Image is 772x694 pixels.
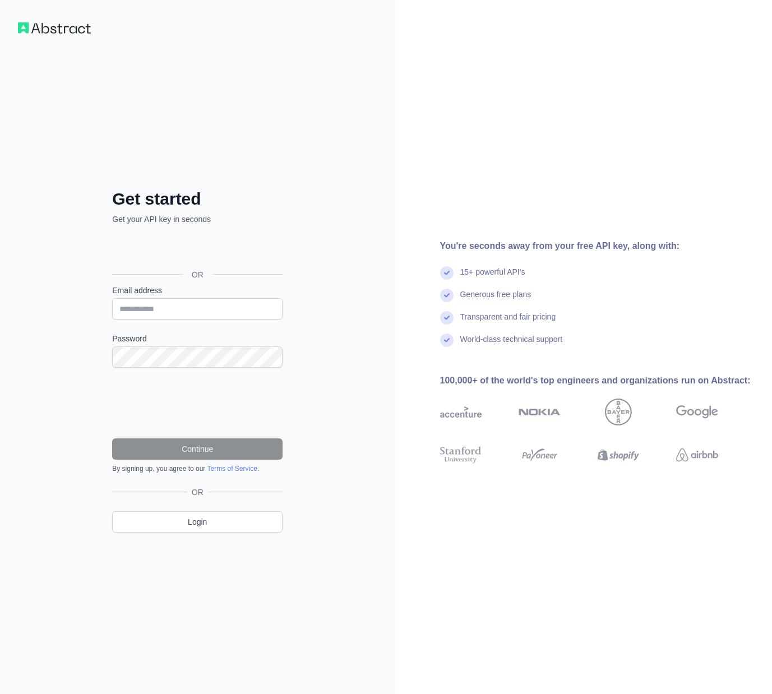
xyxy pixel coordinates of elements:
label: Password [112,333,283,344]
img: Workflow [18,22,91,34]
div: By signing up, you agree to our . [112,464,283,473]
span: OR [187,487,208,498]
div: Transparent and fair pricing [460,311,556,334]
img: check mark [440,289,454,302]
label: Email address [112,285,283,296]
img: accenture [440,399,482,425]
button: Continue [112,438,283,460]
img: shopify [598,445,640,465]
div: 15+ powerful API's [460,266,525,289]
a: Login [112,511,283,533]
img: airbnb [676,445,718,465]
iframe: reCAPTCHA [112,381,283,425]
div: Generous free plans [460,289,531,311]
img: check mark [440,266,454,280]
p: Get your API key in seconds [112,214,283,225]
img: google [676,399,718,425]
div: 100,000+ of the world's top engineers and organizations run on Abstract: [440,374,755,387]
div: World-class technical support [460,334,563,356]
div: You're seconds away from your free API key, along with: [440,239,755,253]
h2: Get started [112,189,283,209]
img: check mark [440,311,454,325]
iframe: Google 계정으로 로그인 버튼 [107,237,286,262]
img: nokia [519,399,561,425]
img: bayer [605,399,632,425]
img: stanford university [440,445,482,465]
img: check mark [440,334,454,347]
span: OR [183,269,212,280]
img: payoneer [519,445,561,465]
a: Terms of Service [207,465,257,473]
